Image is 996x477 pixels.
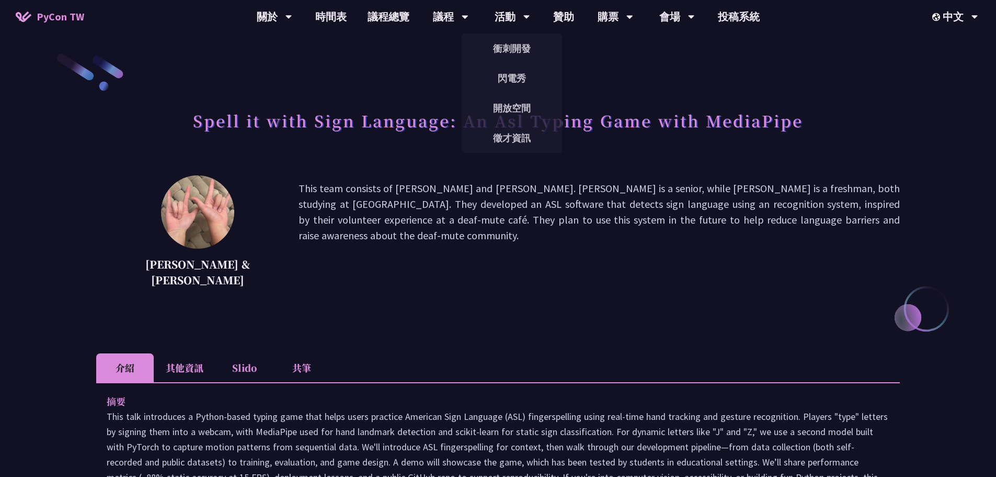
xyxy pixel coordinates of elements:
[37,9,84,25] span: PyCon TW
[462,36,562,61] a: 衝刺開發
[154,353,215,382] li: 其他資訊
[462,66,562,91] a: 閃電秀
[16,12,31,22] img: Home icon of PyCon TW 2025
[299,181,900,291] p: This team consists of [PERSON_NAME] and [PERSON_NAME]. [PERSON_NAME] is a senior, while [PERSON_N...
[5,4,95,30] a: PyCon TW
[161,175,234,249] img: Megan & Ethan
[462,96,562,120] a: 開放空間
[96,353,154,382] li: 介紹
[462,126,562,150] a: 徵才資訊
[273,353,330,382] li: 共筆
[932,13,943,21] img: Locale Icon
[122,257,272,288] p: [PERSON_NAME] & [PERSON_NAME]
[193,105,803,136] h1: Spell it with Sign Language: An Asl Typing Game with MediaPipe
[107,394,868,409] p: 摘要
[215,353,273,382] li: Slido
